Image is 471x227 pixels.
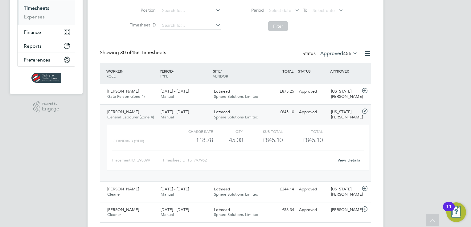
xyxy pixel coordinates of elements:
span: / [220,69,222,74]
a: Expenses [24,14,45,20]
a: Go to home page [17,73,75,83]
div: Showing [100,50,167,56]
span: / [122,69,123,74]
button: Preferences [18,53,75,66]
div: Approved [297,184,329,194]
span: [PERSON_NAME] [107,109,139,114]
span: Select date [269,8,291,13]
span: Sphere Solutions Limited [214,114,258,120]
label: Position [128,7,156,13]
a: View Details [338,157,360,163]
div: Status [302,50,359,58]
span: [DATE] - [DATE] [161,186,189,192]
label: Timesheet ID [128,22,156,28]
span: Sphere Solutions Limited [214,192,258,197]
div: £18.78 [173,135,213,145]
div: SITE [211,66,265,82]
div: [US_STATE][PERSON_NAME] [329,107,361,122]
span: Gate Person (Zone 4) [107,94,145,99]
span: ROLE [106,74,116,78]
span: Sphere Solutions Limited [214,94,258,99]
span: Manual [161,192,174,197]
div: £845.10 [264,107,297,117]
span: [PERSON_NAME] [107,186,139,192]
span: Standard (£/HR) [113,139,144,143]
span: Reports [24,43,42,49]
span: Manual [161,212,174,217]
span: [DATE] - [DATE] [161,109,189,114]
span: Engage [42,106,59,112]
span: Cleaner [107,212,121,217]
span: 30 of [120,50,131,56]
div: £845.10 [243,135,283,145]
span: Cleaner [107,192,121,197]
div: QTY [213,128,243,135]
div: 11 [446,207,452,215]
div: £56.34 [264,205,297,215]
div: Sub Total [243,128,283,135]
span: Manual [161,114,174,120]
label: Period [236,7,264,13]
label: Approved [320,50,358,57]
span: [PERSON_NAME] [107,207,139,212]
span: [PERSON_NAME] [107,89,139,94]
span: TOTAL [282,69,293,74]
input: Search for... [160,21,221,30]
div: Placement ID: 298399 [112,155,162,165]
span: 456 [343,50,351,57]
span: Preferences [24,57,50,63]
button: Open Resource Center, 11 new notifications [446,202,466,222]
div: [US_STATE][PERSON_NAME] [329,86,361,102]
div: [US_STATE][PERSON_NAME] [329,184,361,200]
div: 45.00 [213,135,243,145]
div: Total [283,128,322,135]
span: £845.10 [303,136,323,144]
div: [PERSON_NAME] [329,205,361,215]
span: Lotmead [214,89,230,94]
div: PERIOD [158,66,211,82]
a: Powered byEngage [33,101,59,113]
span: TYPE [160,74,168,78]
span: Lotmead [214,109,230,114]
button: Finance [18,25,75,39]
span: [DATE] - [DATE] [161,89,189,94]
span: Sphere Solutions Limited [214,212,258,217]
span: [DATE] - [DATE] [161,207,189,212]
span: Finance [24,29,41,35]
span: General Labourer (Zone 4) [107,114,154,120]
button: Filter [268,21,288,31]
span: 456 Timesheets [120,50,166,56]
button: Reports [18,39,75,53]
div: STATUS [297,66,329,77]
span: / [173,69,174,74]
div: Timesheet ID: TS1797962 [162,155,334,165]
span: VENDOR [213,74,228,78]
span: Lotmead [214,186,230,192]
div: WORKER [105,66,158,82]
span: Select date [313,8,335,13]
img: spheresolutions-logo-retina.png [31,73,61,83]
div: Approved [297,107,329,117]
div: Approved [297,205,329,215]
span: To [301,6,309,14]
div: Approved [297,86,329,97]
span: Manual [161,94,174,99]
span: Lotmead [214,207,230,212]
div: Charge rate [173,128,213,135]
div: £875.25 [264,86,297,97]
span: Powered by [42,101,59,106]
div: £244.14 [264,184,297,194]
a: Timesheets [24,5,49,11]
div: APPROVER [329,66,361,77]
input: Search for... [160,6,221,15]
